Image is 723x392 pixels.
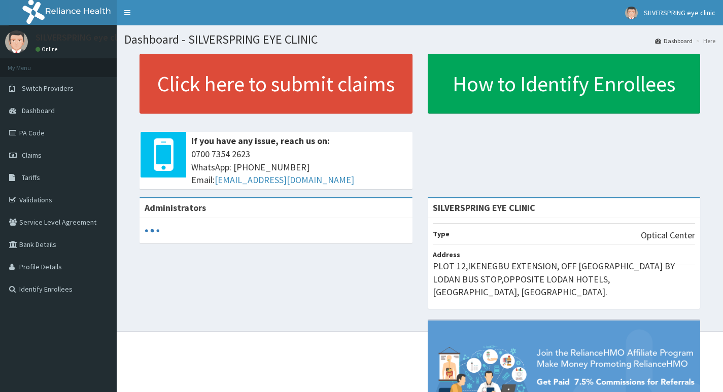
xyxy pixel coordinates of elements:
b: Address [433,250,460,259]
p: PLOT 12,IKENEGBU EXTENSION, OFF [GEOGRAPHIC_DATA] BY LODAN BUS STOP,OPPOSITE LODAN HOTELS,[GEOGRA... [433,260,696,299]
a: Click here to submit claims [140,54,412,114]
p: SILVERSPRING eye clinic [36,33,131,42]
li: Here [694,37,715,45]
a: Online [36,46,60,53]
span: SILVERSPRING eye clinic [644,8,715,17]
img: User Image [625,7,638,19]
span: 0700 7354 2623 WhatsApp: [PHONE_NUMBER] Email: [191,148,407,187]
b: Type [433,229,450,238]
a: [EMAIL_ADDRESS][DOMAIN_NAME] [215,174,354,186]
span: Tariffs [22,173,40,182]
img: User Image [5,30,28,53]
a: How to Identify Enrollees [428,54,701,114]
h1: Dashboard - SILVERSPRING EYE CLINIC [124,33,715,46]
span: Switch Providers [22,84,74,93]
span: Claims [22,151,42,160]
svg: audio-loading [145,223,160,238]
strong: SILVERSPRING EYE CLINIC [433,202,535,213]
b: Administrators [145,202,206,213]
span: Dashboard [22,106,55,115]
p: Optical Center [641,229,695,242]
b: If you have any issue, reach us on: [191,135,330,147]
a: Dashboard [655,37,693,45]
